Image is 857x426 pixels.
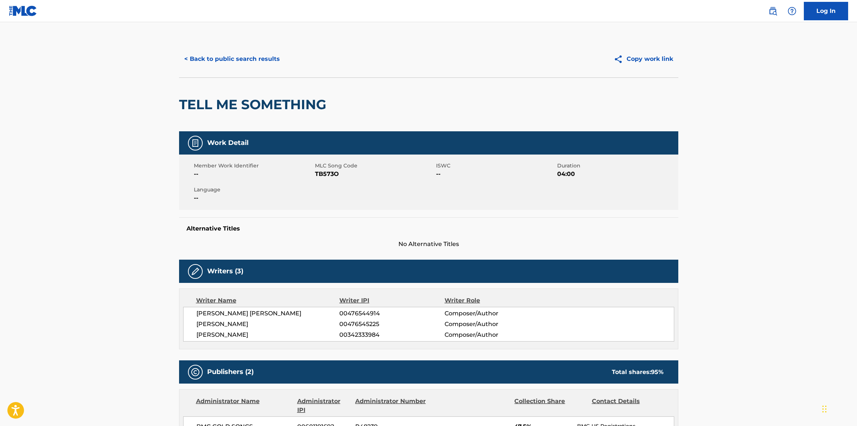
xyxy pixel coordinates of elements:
iframe: Chat Widget [820,391,857,426]
div: Writer Role [445,296,540,305]
span: Duration [557,162,676,170]
span: Composer/Author [445,309,540,318]
span: MLC Song Code [315,162,434,170]
img: Copy work link [614,55,627,64]
img: Publishers [191,368,200,377]
h5: Alternative Titles [186,225,671,232]
div: Drag [822,398,827,420]
h5: Publishers (2) [207,368,254,376]
h5: Writers (3) [207,267,243,276]
span: Composer/Author [445,330,540,339]
span: -- [194,170,313,179]
div: Help [785,4,799,18]
div: Administrator Number [355,397,427,415]
span: [PERSON_NAME] [196,330,340,339]
div: Writer IPI [339,296,445,305]
a: Log In [804,2,848,20]
div: Writer Name [196,296,340,305]
button: Copy work link [609,50,678,68]
div: Contact Details [592,397,664,415]
span: 00342333984 [339,330,444,339]
span: -- [436,170,555,179]
span: TB573O [315,170,434,179]
span: Language [194,186,313,194]
span: 95 % [651,368,664,375]
span: [PERSON_NAME] [PERSON_NAME] [196,309,340,318]
h2: TELL ME SOMETHING [179,96,330,113]
h5: Work Detail [207,139,248,147]
div: Administrator IPI [297,397,350,415]
div: Collection Share [514,397,586,415]
span: No Alternative Titles [179,240,678,249]
span: Member Work Identifier [194,162,313,170]
img: help [788,7,796,15]
span: [PERSON_NAME] [196,320,340,329]
img: MLC Logo [9,6,37,16]
a: Public Search [765,4,780,18]
div: Administrator Name [196,397,292,415]
img: Writers [191,267,200,276]
span: 00476545225 [339,320,444,329]
span: 04:00 [557,170,676,179]
span: Composer/Author [445,320,540,329]
span: ISWC [436,162,555,170]
button: < Back to public search results [179,50,285,68]
img: search [768,7,777,15]
span: 00476544914 [339,309,444,318]
img: Work Detail [191,139,200,148]
div: Total shares: [612,368,664,377]
span: -- [194,194,313,202]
